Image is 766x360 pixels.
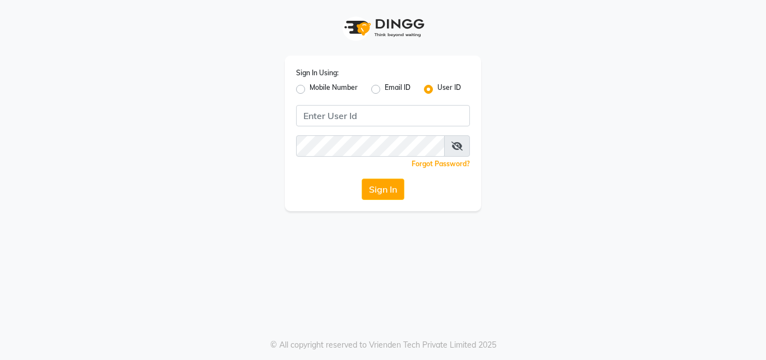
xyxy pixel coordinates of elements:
[296,105,470,126] input: Username
[385,83,410,96] label: Email ID
[310,83,358,96] label: Mobile Number
[296,68,339,78] label: Sign In Using:
[338,11,428,44] img: logo1.svg
[296,135,445,157] input: Username
[437,83,461,96] label: User ID
[362,179,404,200] button: Sign In
[412,160,470,168] a: Forgot Password?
